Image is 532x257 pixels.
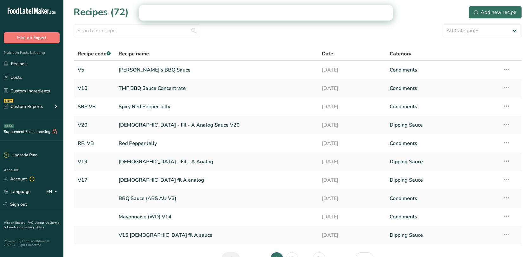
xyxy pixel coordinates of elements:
[474,9,516,16] div: Add new recipe
[46,188,60,196] div: EN
[390,192,495,205] a: Condiments
[322,210,382,223] a: [DATE]
[390,118,495,132] a: Dipping Sauce
[390,155,495,168] a: Dipping Sauce
[390,229,495,242] a: Dipping Sauce
[322,100,382,113] a: [DATE]
[4,152,37,159] div: Upgrade Plan
[74,5,129,19] h1: Recipes (72)
[322,118,382,132] a: [DATE]
[78,82,111,95] a: V10
[139,5,393,21] iframe: Intercom live chat banner
[322,229,382,242] a: [DATE]
[119,50,149,58] span: Recipe name
[24,225,44,229] a: Privacy Policy
[322,155,382,168] a: [DATE]
[119,173,315,187] a: [DEMOGRAPHIC_DATA] fil A analog
[78,50,111,57] span: Recipe code
[390,82,495,95] a: Condiments
[322,137,382,150] a: [DATE]
[4,124,14,128] div: BETA
[4,32,60,43] button: Hire an Expert
[119,63,315,77] a: [PERSON_NAME]'s BBQ Sauce
[119,118,315,132] a: [DEMOGRAPHIC_DATA] - Fil - A Analog Sauce V20
[4,239,60,247] div: Powered By FoodLabelMaker © 2025 All Rights Reserved
[322,173,382,187] a: [DATE]
[119,192,315,205] a: BBQ Sauce (ABS AU V3)
[119,137,315,150] a: Red Pepper Jelly
[78,118,111,132] a: V20
[4,99,13,103] div: NEW
[322,50,333,58] span: Date
[4,186,31,197] a: Language
[35,221,50,225] a: About Us .
[322,192,382,205] a: [DATE]
[322,63,382,77] a: [DATE]
[78,173,111,187] a: V17
[74,24,200,37] input: Search for recipe
[4,221,26,225] a: Hire an Expert .
[390,50,411,58] span: Category
[390,100,495,113] a: Condiments
[322,82,382,95] a: [DATE]
[78,63,111,77] a: V5
[390,63,495,77] a: Condiments
[390,137,495,150] a: Condiments
[390,173,495,187] a: Dipping Sauce
[119,229,315,242] a: V15 [DEMOGRAPHIC_DATA] fil A sauce
[119,210,315,223] a: Mayonnaise (WD) V14
[78,155,111,168] a: V19
[510,235,526,251] iframe: Intercom live chat
[4,221,59,229] a: Terms & Conditions .
[119,100,315,113] a: Spicy Red Pepper Jelly
[78,100,111,113] a: SRP VB
[469,6,522,19] button: Add new recipe
[390,210,495,223] a: Condiments
[4,103,43,110] div: Custom Reports
[28,221,35,225] a: FAQ .
[119,155,315,168] a: [DEMOGRAPHIC_DATA] - Fil - A Analog
[78,137,111,150] a: RPJ VB
[119,82,315,95] a: TMF BBQ Sauce Concentrate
